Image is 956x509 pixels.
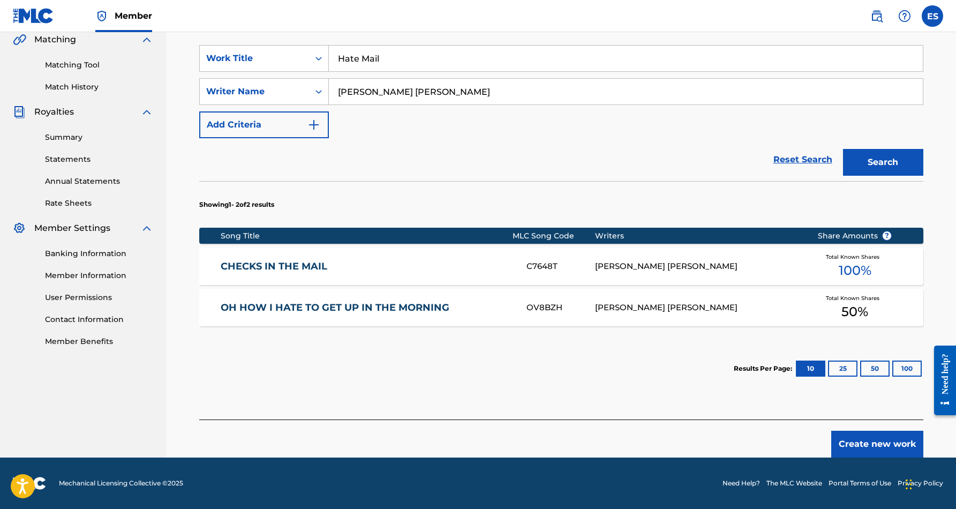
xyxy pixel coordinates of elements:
[818,230,892,242] span: Share Amounts
[898,478,943,488] a: Privacy Policy
[831,431,923,458] button: Create new work
[45,198,153,209] a: Rate Sheets
[307,118,320,131] img: 9d2ae6d4665cec9f34b9.svg
[221,260,512,273] a: CHECKS IN THE MAIL
[826,253,884,261] span: Total Known Shares
[883,231,891,240] span: ?
[34,106,74,118] span: Royalties
[843,149,923,176] button: Search
[45,154,153,165] a: Statements
[140,222,153,235] img: expand
[45,336,153,347] a: Member Benefits
[722,478,760,488] a: Need Help?
[34,33,76,46] span: Matching
[45,132,153,143] a: Summary
[829,478,891,488] a: Portal Terms of Use
[13,33,26,46] img: Matching
[513,230,595,242] div: MLC Song Code
[13,222,26,235] img: Member Settings
[768,148,838,171] a: Reset Search
[95,10,108,23] img: Top Rightsholder
[734,364,795,373] p: Results Per Page:
[595,260,801,273] div: [PERSON_NAME] [PERSON_NAME]
[839,261,871,280] span: 100 %
[45,176,153,187] a: Annual Statements
[796,361,825,377] button: 10
[898,10,911,23] img: help
[922,5,943,27] div: User Menu
[199,45,923,181] form: Search Form
[828,361,857,377] button: 25
[221,302,512,314] a: OH HOW I HATE TO GET UP IN THE MORNING
[115,10,152,22] span: Member
[926,336,956,425] iframe: Resource Center
[34,222,110,235] span: Member Settings
[826,294,884,302] span: Total Known Shares
[45,248,153,259] a: Banking Information
[894,5,915,27] div: Help
[13,477,46,490] img: logo
[45,314,153,325] a: Contact Information
[841,302,868,321] span: 50 %
[59,478,183,488] span: Mechanical Licensing Collective © 2025
[526,302,595,314] div: OV8BZH
[221,230,513,242] div: Song Title
[199,111,329,138] button: Add Criteria
[13,106,26,118] img: Royalties
[906,468,912,500] div: Drag
[206,52,303,65] div: Work Title
[870,10,883,23] img: search
[45,292,153,303] a: User Permissions
[892,361,922,377] button: 100
[199,200,274,209] p: Showing 1 - 2 of 2 results
[866,5,887,27] a: Public Search
[902,458,956,509] iframe: Chat Widget
[526,260,595,273] div: C7648T
[206,85,303,98] div: Writer Name
[595,230,801,242] div: Writers
[860,361,890,377] button: 50
[595,302,801,314] div: [PERSON_NAME] [PERSON_NAME]
[45,59,153,71] a: Matching Tool
[13,8,54,24] img: MLC Logo
[45,81,153,93] a: Match History
[766,478,822,488] a: The MLC Website
[140,106,153,118] img: expand
[45,270,153,281] a: Member Information
[140,33,153,46] img: expand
